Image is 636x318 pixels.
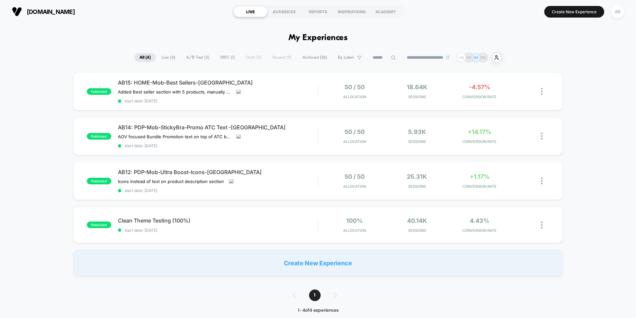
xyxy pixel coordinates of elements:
[157,53,180,62] span: Live ( 4 )
[118,228,318,233] span: start date: [DATE]
[344,84,365,91] span: 50 / 50
[450,228,509,233] span: CONVERSION RATE
[481,55,486,60] p: RB
[181,53,214,62] span: A/B Test ( 3 )
[609,5,626,19] button: AR
[544,6,604,18] button: Create New Experience
[335,6,369,17] div: INSPIRATIONS
[118,179,224,184] span: Icons instead of text on product description section
[215,53,240,62] span: 100% ( 1 )
[450,95,509,99] span: CONVERSION RATE
[87,222,111,228] span: published
[469,84,490,91] span: -4.57%
[10,6,77,17] button: [DOMAIN_NAME]
[338,55,354,60] span: By Label
[343,228,366,233] span: Allocation
[456,53,466,62] div: + 5
[118,217,318,224] span: Clean Theme Testing (100%)
[450,139,509,144] span: CONVERSION RATE
[343,95,366,99] span: Allocation
[468,128,491,135] span: +14.17%
[118,124,318,131] span: AB14: PDP-Mob-StickyBra-Promo ATC Text -[GEOGRAPHIC_DATA]
[541,222,543,228] img: close
[369,6,402,17] div: ACADEMY
[118,89,231,95] span: Added Best seller section with 5 products, manually selected, right after the banner.
[27,8,75,15] span: [DOMAIN_NAME]
[73,250,563,276] div: Create New Experience
[344,128,365,135] span: 50 / 50
[446,55,450,59] img: end
[289,33,348,43] h1: My Experiences
[234,6,267,17] div: LIVE
[408,128,426,135] span: 5.93k
[388,228,447,233] span: Sessions
[118,188,318,193] span: start date: [DATE]
[118,143,318,148] span: start date: [DATE]
[309,289,321,301] span: 1
[346,217,363,224] span: 100%
[407,217,427,224] span: 40.14k
[470,217,489,224] span: 4.43%
[87,178,111,184] span: published
[118,79,318,86] span: AB15: HOME-Mob-Best Sellers-[GEOGRAPHIC_DATA]
[118,98,318,103] span: start date: [DATE]
[286,308,350,313] div: 1 - 4 of 4 experiences
[470,173,490,180] span: +1.17%
[267,6,301,17] div: AUDIENCES
[87,88,111,95] span: published
[541,177,543,184] img: close
[343,139,366,144] span: Allocation
[388,184,447,189] span: Sessions
[134,53,156,62] span: All ( 4 )
[388,95,447,99] span: Sessions
[118,134,231,139] span: AOV focused Bundle Promotion text on top of ATC button that links to the Sticky Bra BundleAdded t...
[474,55,478,60] p: IM
[12,7,22,17] img: Visually logo
[450,184,509,189] span: CONVERSION RATE
[541,88,543,95] img: close
[407,84,427,91] span: 18.64k
[466,55,471,60] p: AR
[344,173,365,180] span: 50 / 50
[343,184,366,189] span: Allocation
[541,133,543,140] img: close
[297,53,332,62] span: Archived ( 26 )
[301,6,335,17] div: REPORTS
[407,173,427,180] span: 25.31k
[87,133,111,140] span: published
[611,5,624,18] div: AR
[118,169,318,175] span: AB12: PDP-Mob-Ultra Boost-Icons-[GEOGRAPHIC_DATA]
[388,139,447,144] span: Sessions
